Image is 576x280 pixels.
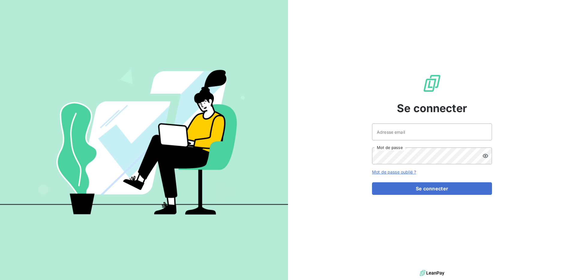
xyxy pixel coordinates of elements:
[397,100,467,116] span: Se connecter
[420,269,444,278] img: logo
[372,169,416,174] a: Mot de passe oublié ?
[372,182,492,195] button: Se connecter
[422,74,442,93] img: Logo LeanPay
[372,124,492,140] input: placeholder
